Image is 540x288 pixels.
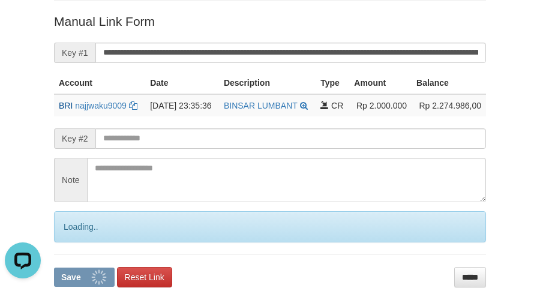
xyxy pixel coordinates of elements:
th: Description [219,72,316,94]
th: Amount [349,72,412,94]
th: Account [54,72,145,94]
span: CR [331,101,343,110]
span: Save [61,272,81,282]
td: [DATE] 23:35:36 [145,94,219,116]
td: Rp 2.274.986,00 [412,94,486,116]
a: Copy najjwaku9009 to clipboard [129,101,137,110]
a: BINSAR LUMBANT [224,101,298,110]
div: Loading.. [54,211,486,242]
button: Open LiveChat chat widget [5,5,41,41]
th: Date [145,72,219,94]
th: Type [316,72,349,94]
span: Note [54,158,87,202]
span: Reset Link [125,272,164,282]
span: Key #1 [54,43,95,63]
p: Manual Link Form [54,13,486,30]
a: najjwaku9009 [75,101,127,110]
span: Key #2 [54,128,95,149]
a: Reset Link [117,267,172,287]
span: BRI [59,101,73,110]
button: Save [54,268,115,287]
th: Balance [412,72,486,94]
td: Rp 2.000.000 [349,94,412,116]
